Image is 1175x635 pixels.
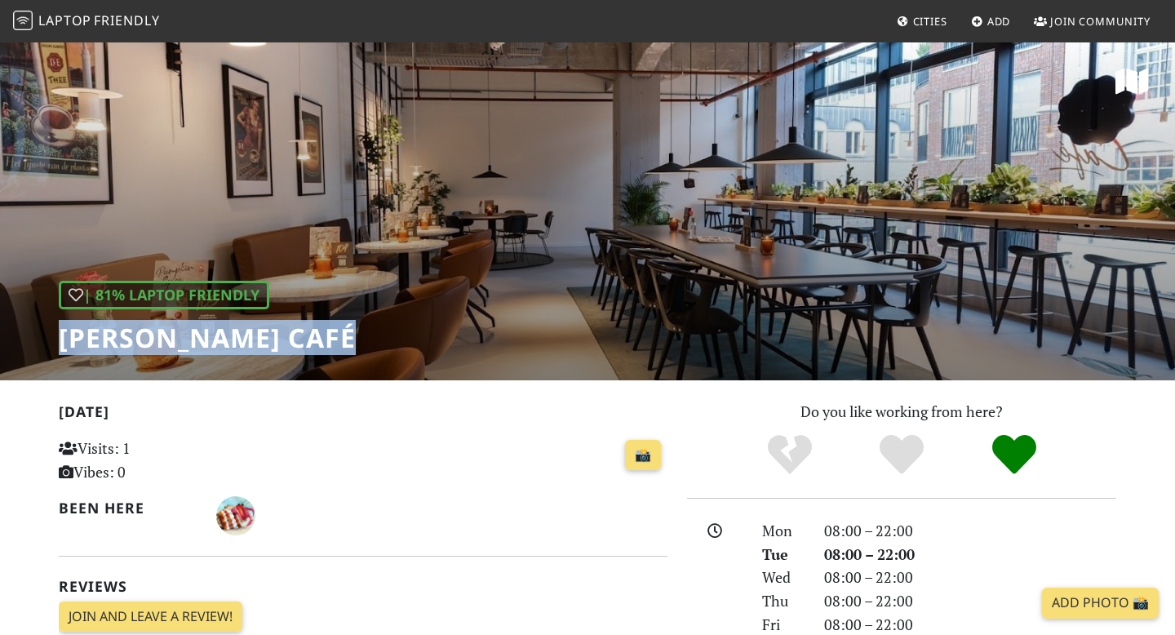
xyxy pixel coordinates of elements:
div: Definitely! [958,433,1071,477]
img: LaptopFriendly [13,11,33,30]
div: | 81% Laptop Friendly [59,281,269,309]
p: Visits: 1 Vibes: 0 [59,437,249,484]
p: Do you like working from here? [687,400,1116,424]
div: Tue [752,543,814,566]
a: Join and leave a review! [59,602,242,633]
div: 08:00 – 22:00 [814,566,1126,589]
div: 08:00 – 22:00 [814,589,1126,613]
div: 08:00 – 22:00 [814,543,1126,566]
div: Mon [752,519,814,543]
a: LaptopFriendly LaptopFriendly [13,7,160,36]
a: Add [964,7,1018,36]
h1: [PERSON_NAME] Café [59,322,356,353]
span: Friendly [94,11,159,29]
span: Joost Visser [216,504,255,524]
h2: Reviews [59,578,667,595]
div: No [734,433,846,477]
img: 6320-joost.jpg [216,496,255,535]
h2: Been here [59,500,197,517]
span: Cities [913,14,947,29]
a: Cities [890,7,954,36]
span: Laptop [38,11,91,29]
a: Add Photo 📸 [1042,588,1159,619]
div: 08:00 – 22:00 [814,519,1126,543]
span: Join Community [1050,14,1151,29]
a: 📸 [625,440,661,471]
div: Yes [845,433,958,477]
div: Wed [752,566,814,589]
span: Add [987,14,1011,29]
a: Join Community [1027,7,1157,36]
h2: [DATE] [59,403,667,427]
div: Thu [752,589,814,613]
